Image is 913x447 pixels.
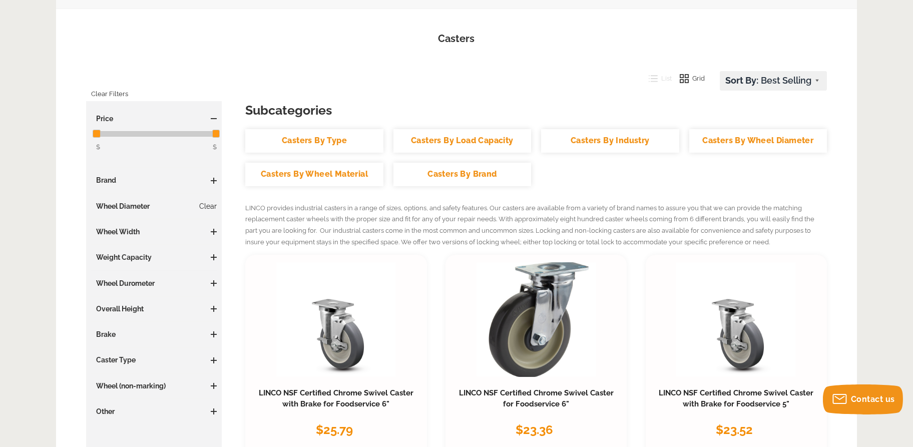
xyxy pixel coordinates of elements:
a: LINCO NSF Certified Chrome Swivel Caster for Foodservice 6" [459,388,614,408]
h1: Casters [71,32,842,46]
h3: Wheel Durometer [91,278,217,288]
h3: Wheel Diameter [91,201,217,211]
button: List [641,71,672,86]
a: Clear Filters [91,86,128,102]
span: $ [213,142,217,153]
a: Casters By Load Capacity [393,129,531,153]
a: Casters By Industry [541,129,679,153]
p: LINCO provides industrial casters in a range of sizes, options, and safety features. Our casters ... [245,203,827,248]
a: Casters By Type [245,129,383,153]
button: Grid [672,71,705,86]
h3: Wheel (non-marking) [91,381,217,391]
button: Contact us [823,384,903,414]
a: Casters By Wheel Diameter [689,129,827,153]
span: Contact us [851,394,895,404]
span: $ [96,143,100,151]
h3: Caster Type [91,355,217,365]
h3: Brand [91,175,217,185]
a: Casters By Wheel Material [245,163,383,186]
a: Casters By Brand [393,163,531,186]
h3: Subcategories [245,101,827,119]
span: $23.36 [516,422,553,437]
h3: Weight Capacity [91,252,217,262]
h3: Wheel Width [91,227,217,237]
a: LINCO NSF Certified Chrome Swivel Caster with Brake for Foodservice 6" [259,388,413,408]
a: Clear [199,201,217,211]
h3: Price [91,114,217,124]
a: LINCO NSF Certified Chrome Swivel Caster with Brake for Foodservice 5" [659,388,813,408]
h3: Overall Height [91,304,217,314]
span: $25.79 [316,422,353,437]
h3: Other [91,406,217,416]
h3: Brake [91,329,217,339]
span: $23.52 [716,422,753,437]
